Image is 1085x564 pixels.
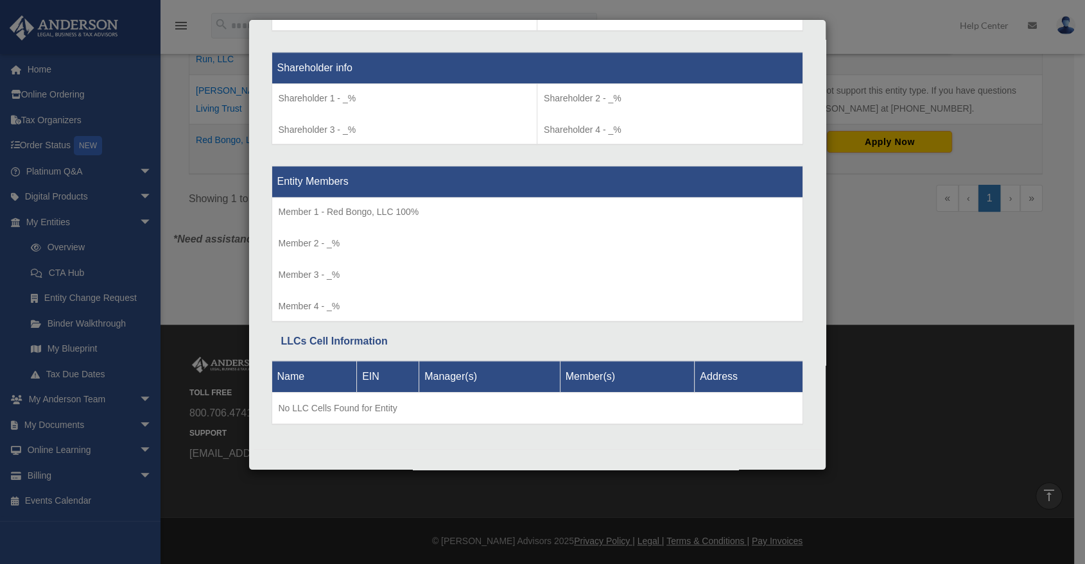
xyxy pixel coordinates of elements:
[272,166,803,198] th: Entity Members
[279,90,531,107] p: Shareholder 1 - _%
[419,361,560,392] th: Manager(s)
[279,267,796,283] p: Member 3 - _%
[281,332,794,350] div: LLCs Cell Information
[272,361,357,392] th: Name
[544,90,796,107] p: Shareholder 2 - _%
[279,235,796,252] p: Member 2 - _%
[279,204,796,220] p: Member 1 - Red Bongo, LLC 100%
[357,361,419,392] th: EIN
[279,122,531,138] p: Shareholder 3 - _%
[272,52,803,83] th: Shareholder info
[560,361,695,392] th: Member(s)
[279,298,796,314] p: Member 4 - _%
[695,361,803,392] th: Address
[272,392,803,424] td: No LLC Cells Found for Entity
[544,122,796,138] p: Shareholder 4 - _%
